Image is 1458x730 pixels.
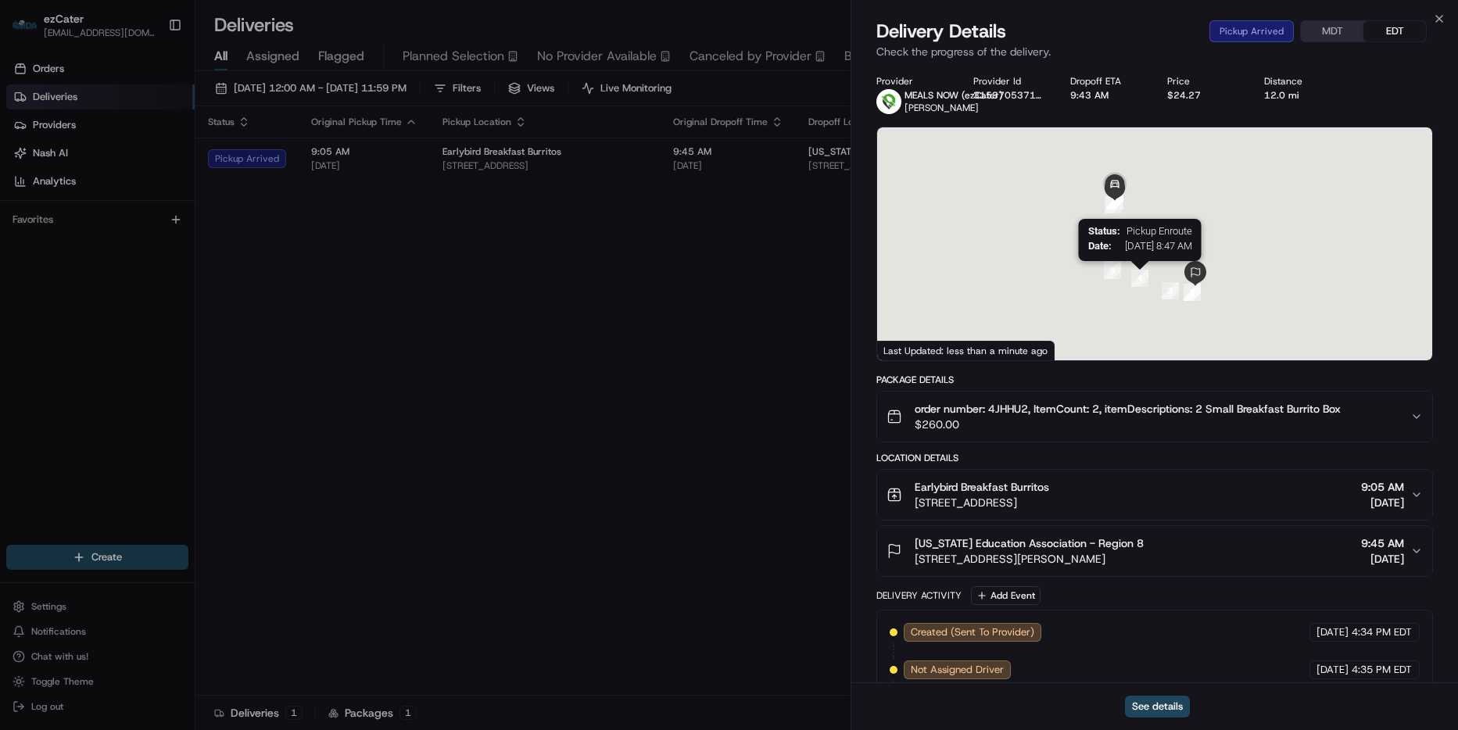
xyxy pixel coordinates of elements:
button: 3153705371009028 [973,89,1045,102]
div: Provider Id [973,75,1045,88]
span: 9:05 AM [1361,479,1404,495]
span: [PERSON_NAME] [905,102,979,114]
button: Start new chat [266,154,285,173]
div: We're available if you need us! [53,165,198,177]
div: 13 [1106,192,1123,209]
span: [STREET_ADDRESS] [915,495,1049,510]
img: 1736555255976-a54dd68f-1ca7-489b-9aae-adbdc363a1c4 [16,149,44,177]
span: Created (Sent To Provider) [911,625,1034,639]
button: EDT [1363,21,1426,41]
span: 9:45 AM [1361,535,1404,551]
button: order number: 4JHHU2, ItemCount: 2, itemDescriptions: 2 Small Breakfast Burrito Box$260.00 [877,392,1432,442]
span: API Documentation [148,227,251,242]
div: Delivery Activity [876,589,962,602]
div: Location Details [876,452,1433,464]
div: 3 [1162,282,1179,299]
button: MDT [1301,21,1363,41]
button: [US_STATE] Education Association - Region 8[STREET_ADDRESS][PERSON_NAME]9:45 AM[DATE] [877,526,1432,576]
span: Pylon [156,265,189,277]
span: order number: 4JHHU2, ItemCount: 2, itemDescriptions: 2 Small Breakfast Burrito Box [915,401,1341,417]
div: 8 [1105,196,1122,213]
div: Package Details [876,374,1433,386]
div: 2 [1184,284,1201,301]
div: 📗 [16,228,28,241]
button: See details [1125,696,1190,717]
a: 💻API Documentation [126,220,257,249]
div: 4 [1131,270,1148,287]
span: MEALS NOW (ezCater) [905,89,1003,102]
span: [STREET_ADDRESS][PERSON_NAME] [915,551,1144,567]
p: Check the progress of the delivery. [876,44,1433,59]
a: 📗Knowledge Base [9,220,126,249]
div: Start new chat [53,149,256,165]
input: Clear [41,101,258,117]
span: $260.00 [915,417,1341,432]
div: Last Updated: less than a minute ago [877,341,1055,360]
p: Welcome 👋 [16,63,285,88]
div: 12.0 mi [1264,89,1336,102]
button: Add Event [971,586,1041,605]
span: Knowledge Base [31,227,120,242]
a: Powered byPylon [110,264,189,277]
span: Earlybird Breakfast Burritos [915,479,1049,495]
img: Nash [16,16,47,47]
div: Distance [1264,75,1336,88]
div: Dropoff ETA [1070,75,1142,88]
div: 5 [1104,262,1121,279]
div: Price [1167,75,1239,88]
span: Pickup Enroute [1126,225,1191,237]
span: Status : [1087,225,1119,237]
span: [US_STATE] Education Association - Region 8 [915,535,1144,551]
div: $24.27 [1167,89,1239,102]
div: 💻 [132,228,145,241]
button: Earlybird Breakfast Burritos[STREET_ADDRESS]9:05 AM[DATE] [877,470,1432,520]
span: [DATE] [1361,551,1404,567]
span: [DATE] [1316,663,1349,677]
span: [DATE] [1361,495,1404,510]
span: [DATE] [1316,625,1349,639]
span: Date : [1087,240,1111,252]
div: 9:43 AM [1070,89,1142,102]
span: Not Assigned Driver [911,663,1004,677]
span: 4:34 PM EDT [1352,625,1412,639]
img: melas_now_logo.png [876,89,901,114]
span: Delivery Details [876,19,1006,44]
span: [DATE] 8:47 AM [1117,240,1191,252]
span: 4:35 PM EDT [1352,663,1412,677]
div: Provider [876,75,948,88]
